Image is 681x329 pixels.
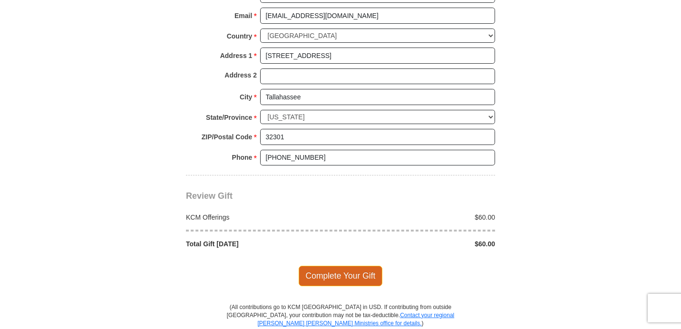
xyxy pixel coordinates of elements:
[227,29,253,43] strong: Country
[181,239,341,249] div: Total Gift [DATE]
[257,312,454,327] a: Contact your regional [PERSON_NAME] [PERSON_NAME] Ministries office for details.
[202,130,253,144] strong: ZIP/Postal Code
[340,239,500,249] div: $60.00
[224,68,257,82] strong: Address 2
[206,111,252,124] strong: State/Province
[186,191,233,201] span: Review Gift
[340,213,500,222] div: $60.00
[220,49,253,62] strong: Address 1
[299,266,383,286] span: Complete Your Gift
[240,90,252,104] strong: City
[234,9,252,22] strong: Email
[232,151,253,164] strong: Phone
[181,213,341,222] div: KCM Offerings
